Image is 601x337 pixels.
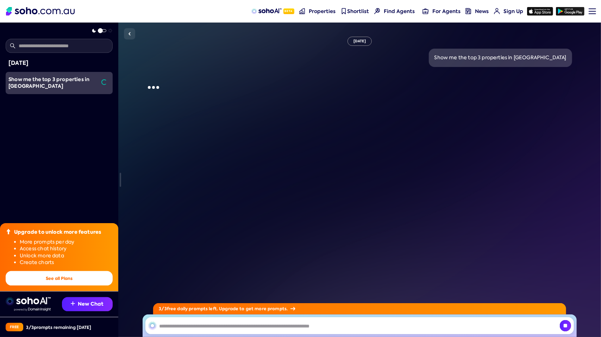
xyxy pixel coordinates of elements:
[8,76,89,90] span: Show me the top 3 properties in [GEOGRAPHIC_DATA]
[6,7,75,16] img: Soho Logo
[432,8,461,15] span: For Agents
[20,245,113,252] li: Access chat history
[290,307,295,311] img: Arrow icon
[422,8,428,14] img: for-agents-nav icon
[434,54,566,61] div: Show me the top 3 properties in [GEOGRAPHIC_DATA]
[20,239,113,246] li: More prompts per day
[374,8,380,14] img: Find agents icon
[309,8,336,15] span: Properties
[299,8,305,14] img: properties-nav icon
[6,229,11,234] img: Upgrade icon
[14,229,101,236] div: Upgrade to unlock more features
[148,321,157,330] img: SohoAI logo black
[251,8,281,14] img: sohoAI logo
[560,320,571,331] img: Send icon
[465,8,471,14] img: news-nav icon
[125,30,134,38] img: Sidebar toggle icon
[384,8,415,15] span: Find Agents
[348,37,372,46] div: [DATE]
[347,8,369,15] span: Shortlist
[6,271,113,286] button: See all Plans
[71,301,75,306] img: Recommendation icon
[283,8,294,14] span: Beta
[26,324,91,330] div: 3 / 3 prompts remaining [DATE]
[475,8,489,15] span: News
[6,297,51,306] img: sohoai logo
[20,252,113,259] li: Unlock more data
[20,259,113,266] li: Create charts
[556,7,584,16] img: google-play icon
[8,76,97,90] div: Show me the top 3 properties in Sydney
[62,297,113,311] button: New Chat
[14,308,51,311] img: Data provided by Domain Insight
[527,7,553,16] img: app-store icon
[494,8,500,14] img: for-agents-nav icon
[6,72,97,94] a: Show me the top 3 properties in [GEOGRAPHIC_DATA]
[8,59,110,68] div: [DATE]
[341,8,347,14] img: shortlist-nav icon
[6,323,23,331] div: Free
[560,320,571,331] button: Cancel request
[503,8,523,15] span: Sign Up
[153,303,566,314] div: 3 / 3 free daily prompts left. Upgrade to get more prompts.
